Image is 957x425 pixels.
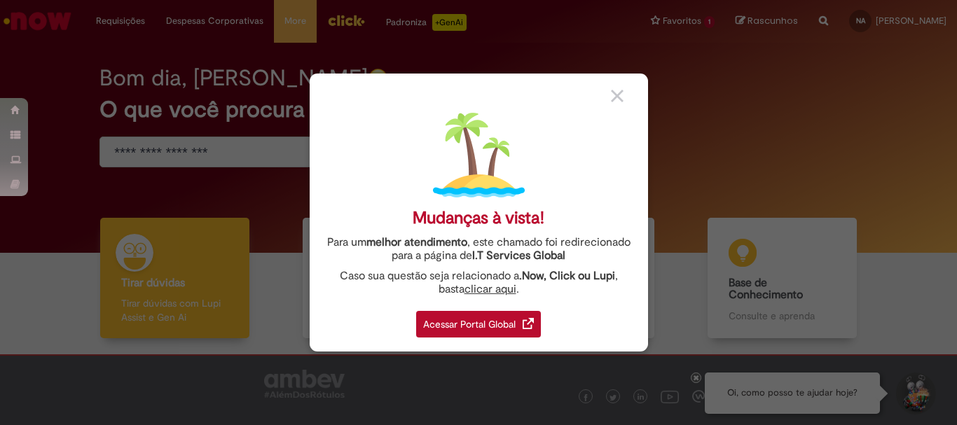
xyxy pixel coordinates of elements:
a: clicar aqui [464,274,516,296]
div: Acessar Portal Global [416,311,541,337]
strong: .Now, Click ou Lupi [519,269,615,283]
a: Acessar Portal Global [416,303,541,337]
div: Mudanças à vista! [413,208,544,228]
div: Caso sua questão seja relacionado a , basta . [320,270,638,296]
strong: melhor atendimento [366,235,467,249]
div: Para um , este chamado foi redirecionado para a página de [320,236,638,263]
img: island.png [433,109,525,201]
a: I.T Services Global [472,241,565,263]
img: close_button_grey.png [611,90,624,102]
img: redirect_link.png [523,318,534,329]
